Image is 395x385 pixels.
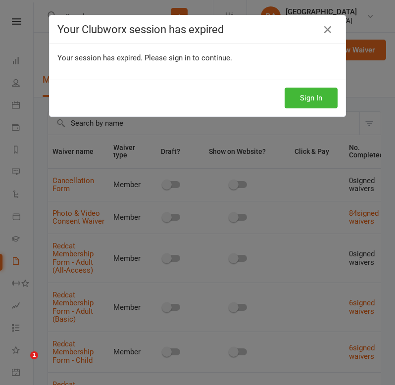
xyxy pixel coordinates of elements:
[10,351,34,375] iframe: Intercom live chat
[57,23,338,36] h4: Your Clubworx session has expired
[285,88,338,108] button: Sign In
[320,22,336,38] a: Close
[30,351,38,359] span: 1
[57,53,232,62] span: Your session has expired. Please sign in to continue.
